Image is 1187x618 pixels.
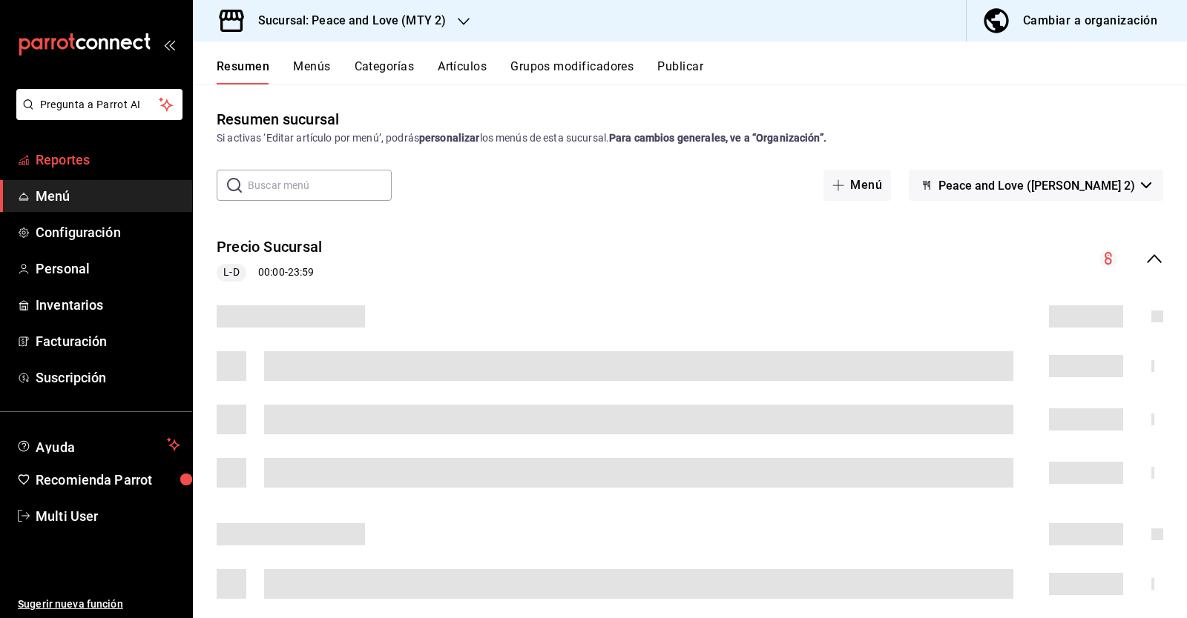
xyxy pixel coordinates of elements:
[36,295,180,315] span: Inventarios
[938,179,1135,193] span: Peace and Love ([PERSON_NAME] 2)
[18,597,180,612] span: Sugerir nueva función
[217,264,322,282] div: 00:00 - 23:59
[36,331,180,351] span: Facturación
[246,12,446,30] h3: Sucursal: Peace and Love (MTY 2)
[36,470,180,490] span: Recomienda Parrot
[36,222,180,242] span: Configuración
[36,259,180,279] span: Personal
[193,225,1187,293] div: collapse-menu-row
[355,59,415,84] button: Categorías
[10,107,183,123] a: Pregunta a Parrot AI
[36,368,180,388] span: Suscripción
[419,132,480,144] strong: personalizar
[510,59,634,84] button: Grupos modificadores
[16,89,183,120] button: Pregunta a Parrot AI
[217,265,245,280] span: L-D
[1023,10,1157,31] div: Cambiar a organización
[823,170,891,201] button: Menú
[36,186,180,206] span: Menú
[909,170,1163,201] button: Peace and Love ([PERSON_NAME] 2)
[248,170,392,200] input: Buscar menú
[217,236,322,258] button: Precio Sucursal
[217,130,1163,146] div: Si activas ‘Editar artículo por menú’, podrás los menús de esta sucursal.
[657,59,703,84] button: Publicar
[609,132,826,144] strong: Para cambios generales, ve a “Organización”.
[438,59,487,84] button: Artículos
[217,59,269,84] button: Resumen
[217,108,339,130] div: Resumen sucursal
[163,39,175,50] button: open_drawer_menu
[293,59,330,84] button: Menús
[217,59,1187,84] div: navigation tabs
[40,97,160,113] span: Pregunta a Parrot AI
[36,506,180,526] span: Multi User
[36,150,180,170] span: Reportes
[36,436,161,453] span: Ayuda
